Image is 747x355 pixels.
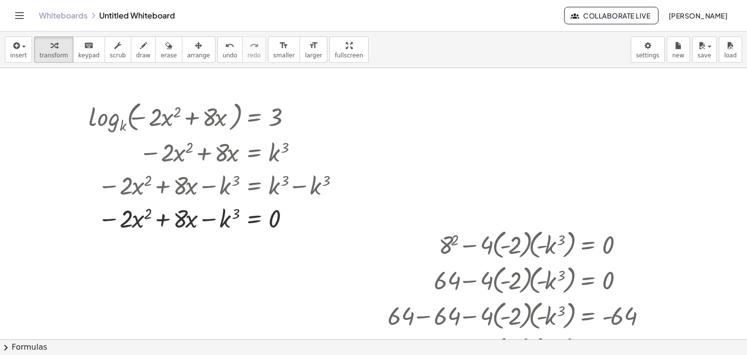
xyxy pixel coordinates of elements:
button: arrange [182,36,215,63]
button: Collaborate Live [564,7,658,24]
button: settings [631,36,665,63]
button: erase [155,36,182,63]
button: load [719,36,742,63]
button: insert [5,36,32,63]
span: draw [136,52,151,59]
button: undoundo [217,36,243,63]
span: erase [160,52,177,59]
button: [PERSON_NAME] [660,7,735,24]
i: undo [225,40,234,52]
span: undo [223,52,237,59]
span: load [724,52,737,59]
span: settings [636,52,659,59]
button: Toggle navigation [12,8,27,23]
button: redoredo [242,36,266,63]
span: fullscreen [335,52,363,59]
i: format_size [309,40,318,52]
button: new [667,36,690,63]
span: redo [248,52,261,59]
span: new [672,52,684,59]
button: scrub [105,36,131,63]
span: save [697,52,711,59]
button: format_sizelarger [300,36,327,63]
button: save [692,36,717,63]
span: arrange [187,52,210,59]
span: [PERSON_NAME] [668,11,728,20]
span: keypad [78,52,100,59]
i: keyboard [84,40,93,52]
span: larger [305,52,322,59]
button: transform [34,36,73,63]
span: scrub [110,52,126,59]
a: Whiteboards [39,11,88,20]
button: draw [131,36,156,63]
span: insert [10,52,27,59]
button: fullscreen [329,36,368,63]
span: smaller [273,52,295,59]
span: transform [39,52,68,59]
button: format_sizesmaller [268,36,300,63]
i: format_size [279,40,288,52]
i: redo [249,40,259,52]
button: keyboardkeypad [73,36,105,63]
span: Collaborate Live [572,11,650,20]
